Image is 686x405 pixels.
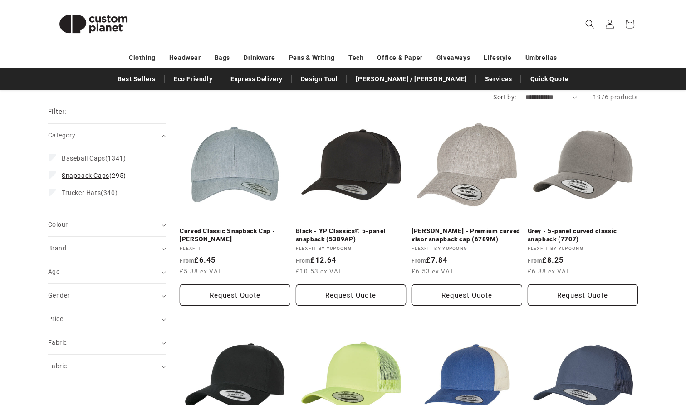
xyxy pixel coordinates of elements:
span: Fabric [48,339,67,346]
span: Fabric [48,362,67,370]
button: Request Quote [296,284,407,306]
a: Bags [215,50,230,66]
a: Tech [348,50,363,66]
summary: Brand (0 selected) [48,237,166,260]
summary: Age (0 selected) [48,260,166,283]
summary: Fabric (0 selected) [48,355,166,378]
a: Eco Friendly [169,71,217,87]
a: Giveaways [436,50,470,66]
a: Quick Quote [526,71,573,87]
span: (1341) [62,154,126,162]
a: Drinkware [244,50,275,66]
a: [PERSON_NAME] / [PERSON_NAME] [351,71,471,87]
summary: Price [48,307,166,331]
summary: Colour (0 selected) [48,213,166,236]
button: Request Quote [412,284,522,306]
a: Headwear [169,50,201,66]
img: Custom Planet [48,4,139,44]
a: Express Delivery [226,71,287,87]
span: Baseball Caps [62,155,105,162]
a: Services [480,71,517,87]
h2: Filter: [48,107,67,117]
a: Umbrellas [525,50,557,66]
span: Snapback Caps [62,172,109,179]
a: Best Sellers [113,71,160,87]
span: Colour [48,221,68,228]
a: Grey - 5-panel curved classic snapback (7707) [528,227,638,243]
a: Black - YP Classics® 5-panel snapback (5389AP) [296,227,407,243]
span: Age [48,268,59,275]
a: [PERSON_NAME] - Premium curved visor snapback cap (6789M) [412,227,522,243]
button: Request Quote [528,284,638,306]
a: Design Tool [296,71,343,87]
a: Clothing [129,50,156,66]
summary: Category (0 selected) [48,124,166,147]
span: Trucker Hats [62,189,101,196]
iframe: Chat Widget [530,307,686,405]
summary: Fabric (0 selected) [48,331,166,354]
summary: Search [580,14,600,34]
span: (340) [62,189,118,197]
span: (295) [62,171,126,180]
a: Pens & Writing [289,50,335,66]
label: Sort by: [493,93,516,101]
span: Price [48,315,63,322]
span: Gender [48,292,69,299]
button: Request Quote [180,284,290,306]
a: Lifestyle [484,50,511,66]
span: Category [48,132,75,139]
span: Brand [48,244,66,252]
a: Curved Classic Snapback Cap - [PERSON_NAME] [180,227,290,243]
span: 1976 products [593,93,638,101]
a: Office & Paper [377,50,422,66]
summary: Gender (0 selected) [48,284,166,307]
